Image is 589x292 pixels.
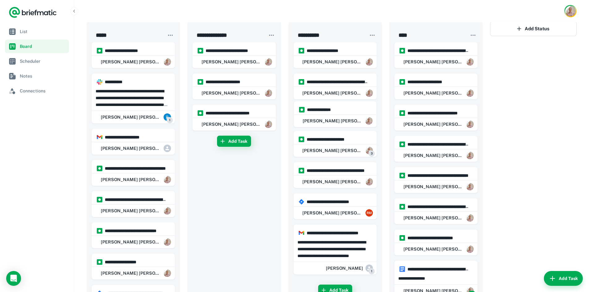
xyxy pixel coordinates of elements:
[20,87,66,94] span: Connections
[544,271,583,286] button: Add Task
[9,6,57,19] a: Logo
[5,84,69,98] a: Connections
[5,54,69,68] a: Scheduler
[217,136,251,147] button: Add Task
[564,5,577,17] button: Account button
[20,73,66,79] span: Notes
[6,271,21,286] div: Load Chat
[490,21,577,36] button: Add Status
[20,58,66,65] span: Scheduler
[5,69,69,83] a: Notes
[20,43,66,50] span: Board
[20,28,66,35] span: List
[565,6,576,16] img: Rob Mark
[5,25,69,38] a: List
[5,40,69,53] a: Board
